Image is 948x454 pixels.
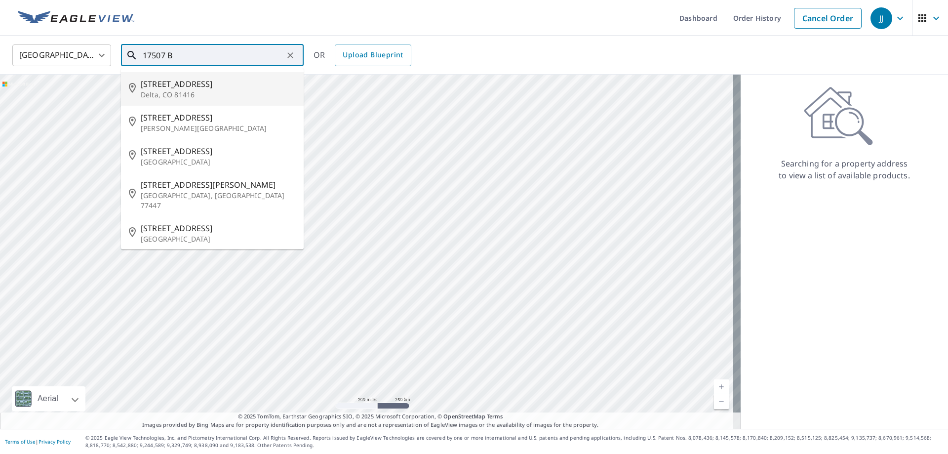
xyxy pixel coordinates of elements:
[5,438,36,445] a: Terms of Use
[141,90,296,100] p: Delta, CO 81416
[343,49,403,61] span: Upload Blueprint
[778,158,910,181] p: Searching for a property address to view a list of available products.
[141,191,296,210] p: [GEOGRAPHIC_DATA], [GEOGRAPHIC_DATA] 77447
[141,222,296,234] span: [STREET_ADDRESS]
[487,413,503,420] a: Terms
[714,394,729,409] a: Current Level 5, Zoom Out
[143,41,283,69] input: Search by address or latitude-longitude
[870,7,892,29] div: JJ
[141,179,296,191] span: [STREET_ADDRESS][PERSON_NAME]
[141,78,296,90] span: [STREET_ADDRESS]
[794,8,862,29] a: Cancel Order
[314,44,411,66] div: OR
[141,124,296,133] p: [PERSON_NAME][GEOGRAPHIC_DATA]
[35,386,61,411] div: Aerial
[238,413,503,421] span: © 2025 TomTom, Earthstar Geographics SIO, © 2025 Microsoft Corporation, ©
[714,379,729,394] a: Current Level 5, Zoom In
[283,48,297,62] button: Clear
[141,112,296,124] span: [STREET_ADDRESS]
[12,386,85,411] div: Aerial
[18,11,134,26] img: EV Logo
[141,145,296,157] span: [STREET_ADDRESS]
[141,234,296,244] p: [GEOGRAPHIC_DATA]
[12,41,111,69] div: [GEOGRAPHIC_DATA]
[335,44,411,66] a: Upload Blueprint
[141,157,296,167] p: [GEOGRAPHIC_DATA]
[85,434,943,449] p: © 2025 Eagle View Technologies, Inc. and Pictometry International Corp. All Rights Reserved. Repo...
[443,413,485,420] a: OpenStreetMap
[5,439,71,445] p: |
[39,438,71,445] a: Privacy Policy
